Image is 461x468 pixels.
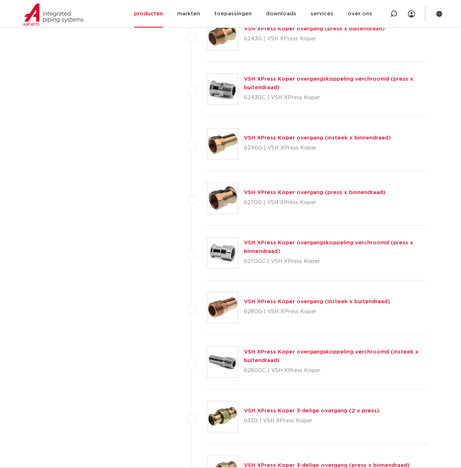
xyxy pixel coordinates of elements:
img: Thumbnail for VSH XPress Koper overgangskoppeling verchroomd (press x buitendraad) [207,74,238,105]
a: VSH XPress Koper 3-delige overgang (press x binnendraad) [244,463,410,468]
a: VSH XPress Koper overgang (insteek x binnendraad) [244,135,391,141]
a: VSH XPress Koper overgangskoppeling verchroomd (insteek x buitendraad) [244,349,419,363]
p: 6280G | VSH XPress Koper [244,306,390,317]
p: 6280GC | VSH XPress Koper [244,365,428,376]
p: 6330 | VSH XPress Koper [244,415,379,427]
p: 6243GC | VSH XPress Koper [244,92,428,103]
p: 6243G | VSH XPress Koper [244,33,385,45]
a: VSH XPress Koper overgang (insteek x buitendraad) [244,299,390,304]
img: Thumbnail for VSH XPress Koper overgangskoppeling verchroomd (press x binnendraad) [207,238,238,268]
a: VSH XPress Koper overgang (press x binnendraad) [244,190,385,195]
img: Thumbnail for VSH XPress Koper 3-delige overgang (2 x press) [207,401,238,432]
img: Thumbnail for VSH XPress Koper overgang (press x binnendraad) [207,183,238,214]
a: VSH XPress Koper overgangskoppeling verchroomd (press x buitendraad) [244,76,413,90]
a: VSH XPress Koper overgangskoppeling verchroomd (press x binnendraad) [244,240,413,254]
a: VSH XPress Koper overgang (press x buitendraad) [244,26,385,31]
a: VSH XPress Koper 3-delige overgang (2 x press) [244,408,379,413]
img: Thumbnail for VSH XPress Koper overgang (insteek x binnendraad) [207,128,238,159]
img: Thumbnail for VSH XPress Koper overgangskoppeling verchroomd (insteek x buitendraad) [207,347,238,377]
img: Thumbnail for VSH XPress Koper overgang (press x buitendraad) [207,19,238,50]
p: 6270GC | VSH XPress Koper [244,256,428,267]
img: Thumbnail for VSH XPress Koper overgang (insteek x buitendraad) [207,292,238,323]
p: 6270G | VSH XPress Koper [244,197,385,208]
p: 6246G | VSH XPress Koper [244,142,391,154]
